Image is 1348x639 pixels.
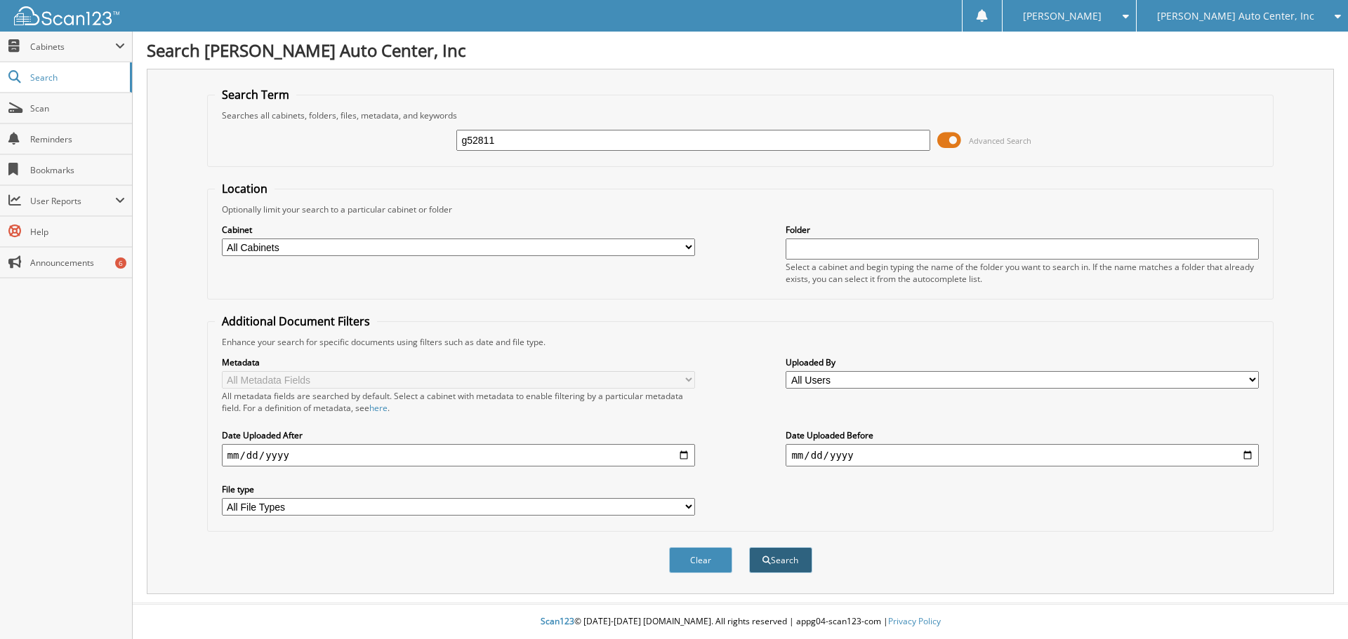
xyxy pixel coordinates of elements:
[369,402,388,414] a: here
[888,615,941,627] a: Privacy Policy
[786,224,1259,236] label: Folder
[786,261,1259,285] div: Select a cabinet and begin typing the name of the folder you want to search in. If the name match...
[30,72,123,83] span: Search
[30,133,125,145] span: Reminders
[215,336,1267,348] div: Enhance your search for specific documents using filters such as date and file type.
[222,429,695,441] label: Date Uploaded After
[215,203,1267,215] div: Optionally limit your search to a particular cabinet or folder
[133,605,1348,639] div: © [DATE]-[DATE] [DOMAIN_NAME]. All rights reserved | appg04-scan123-com |
[30,164,125,176] span: Bookmarks
[969,135,1031,146] span: Advanced Search
[115,257,126,269] div: 6
[30,226,125,238] span: Help
[215,181,275,196] legend: Location
[669,547,732,573] button: Clear
[215,314,377,329] legend: Additional Document Filters
[222,444,695,466] input: start
[215,109,1267,121] div: Searches all cabinets, folders, files, metadata, and keywords
[222,224,695,236] label: Cabinet
[541,615,574,627] span: Scan123
[215,87,296,102] legend: Search Term
[30,41,115,53] span: Cabinets
[786,429,1259,441] label: Date Uploaded Before
[1157,12,1314,20] span: [PERSON_NAME] Auto Center, Inc
[30,102,125,114] span: Scan
[30,257,125,269] span: Announcements
[147,39,1334,62] h1: Search [PERSON_NAME] Auto Center, Inc
[749,547,812,573] button: Search
[14,6,119,25] img: scan123-logo-white.svg
[222,390,695,414] div: All metadata fields are searched by default. Select a cabinet with metadata to enable filtering b...
[786,444,1259,466] input: end
[30,195,115,207] span: User Reports
[222,356,695,368] label: Metadata
[1023,12,1102,20] span: [PERSON_NAME]
[222,483,695,495] label: File type
[786,356,1259,368] label: Uploaded By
